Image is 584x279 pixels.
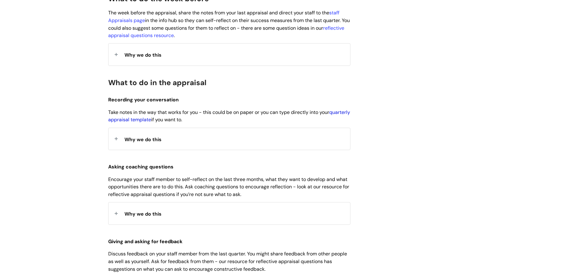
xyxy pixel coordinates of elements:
span: Discuss feedback on your staff member from the last quarter. You might share feedback from other ... [108,251,347,272]
span: Giving and asking for feedback [108,238,182,245]
span: What to do in the appraisal [108,78,206,87]
span: Why we do this [124,136,162,143]
span: The week before the appraisal, share the notes from your last appraisal and direct your staff to ... [108,9,350,39]
span: Recording your conversation [108,96,179,103]
span: Why we do this [124,211,162,217]
span: Take notes in the way that works for you - this could be on paper or you can type directly into y... [108,109,350,123]
a: staff Appraisals page [108,9,339,24]
span: Encourage your staff member to self-reflect on the last three months, what they want to develop a... [108,176,349,198]
span: Why we do this [124,52,162,58]
span: Asking coaching questions [108,164,174,170]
